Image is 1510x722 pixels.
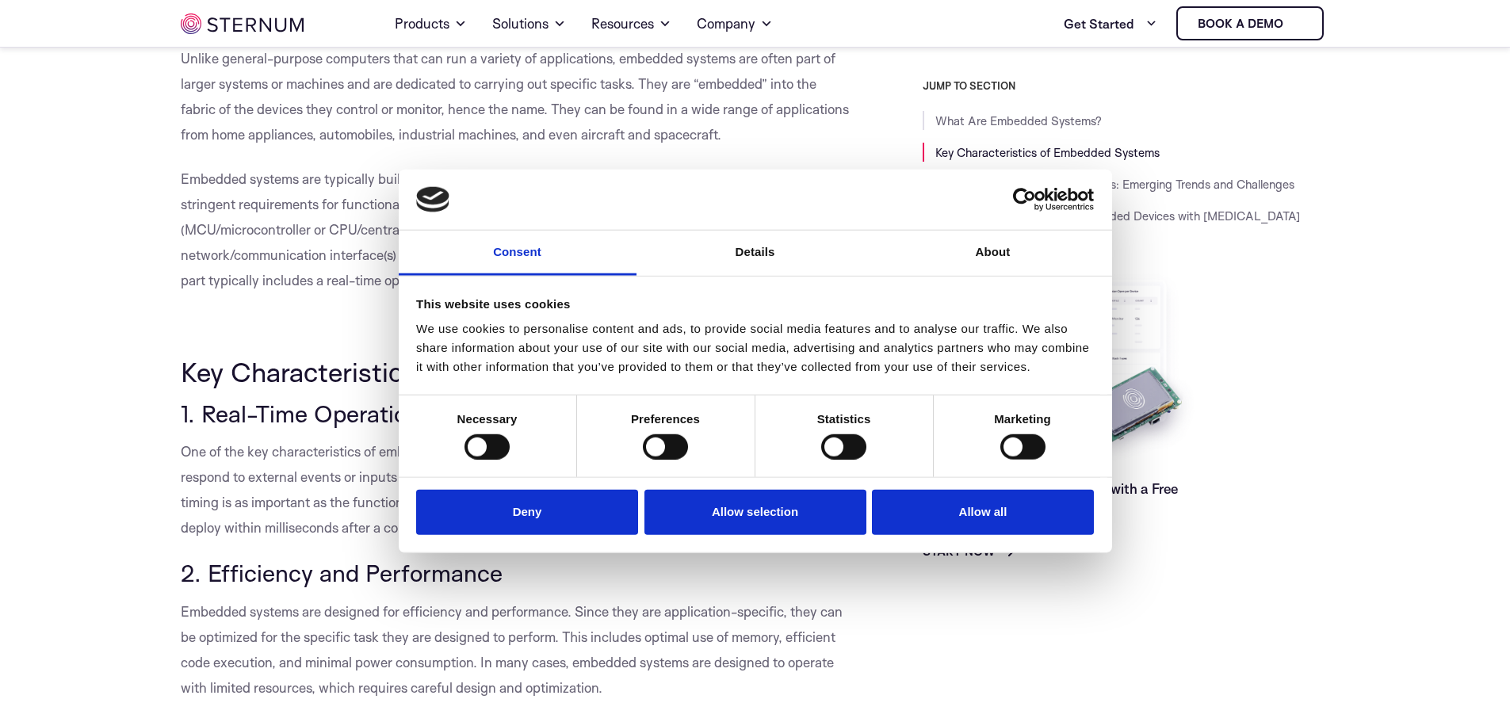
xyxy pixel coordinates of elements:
[923,79,1330,92] h3: JUMP TO SECTION
[874,231,1112,276] a: About
[181,355,697,388] span: Key Characteristics of Embedded Systems
[181,603,843,696] span: Embedded systems are designed for efficiency and performance. Since they are application-specific...
[181,399,420,428] span: 1. Real-Time Operation
[872,490,1094,535] button: Allow all
[457,412,518,426] strong: Necessary
[181,25,849,143] span: Embedded systems are dedicated computer systems designed to perform one or a few specific functio...
[181,443,845,536] span: One of the key characteristics of embedded systems is their ability to operate in real-time. This...
[935,145,1160,160] a: Key Characteristics of Embedded Systems
[416,187,449,212] img: logo
[697,2,773,46] a: Company
[935,177,1294,192] a: The Future of Embedded Systems: Emerging Trends and Challenges
[181,170,841,288] span: Embedded systems are typically built with a combination of hardware and software, and are designe...
[181,13,304,34] img: sternum iot
[416,319,1094,376] div: We use cookies to personalise content and ads, to provide social media features and to analyse ou...
[399,231,636,276] a: Consent
[416,295,1094,314] div: This website uses cookies
[1176,6,1324,40] a: Book a demo
[817,412,871,426] strong: Statistics
[492,2,566,46] a: Solutions
[1064,8,1157,40] a: Get Started
[935,113,1102,128] a: What Are Embedded Systems?
[416,490,638,535] button: Deny
[935,208,1300,223] a: Deterministic Security for Embedded Devices with [MEDICAL_DATA]
[955,188,1094,212] a: Usercentrics Cookiebot - opens in a new window
[994,412,1051,426] strong: Marketing
[591,2,671,46] a: Resources
[1290,17,1302,30] img: sternum iot
[631,412,700,426] strong: Preferences
[395,2,467,46] a: Products
[636,231,874,276] a: Details
[644,490,866,535] button: Allow selection
[181,558,503,587] span: 2. Efficiency and Performance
